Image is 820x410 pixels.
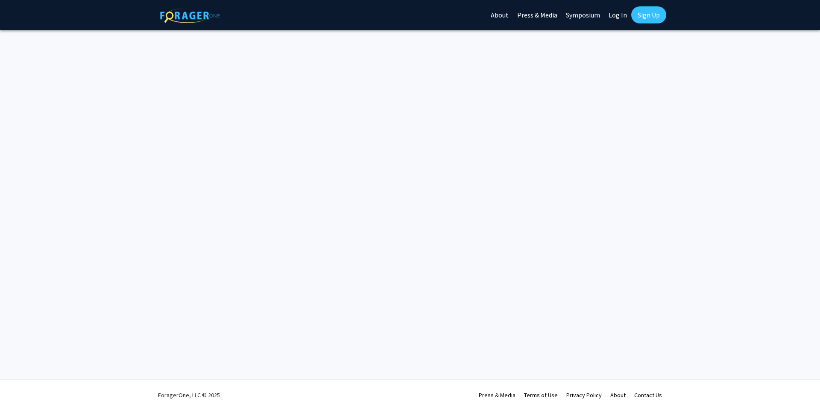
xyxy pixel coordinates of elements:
img: ForagerOne Logo [160,8,220,23]
div: ForagerOne, LLC © 2025 [158,380,220,410]
a: Press & Media [479,391,515,399]
a: Contact Us [634,391,662,399]
a: Privacy Policy [566,391,602,399]
a: Sign Up [631,6,666,23]
a: About [610,391,626,399]
a: Terms of Use [524,391,558,399]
